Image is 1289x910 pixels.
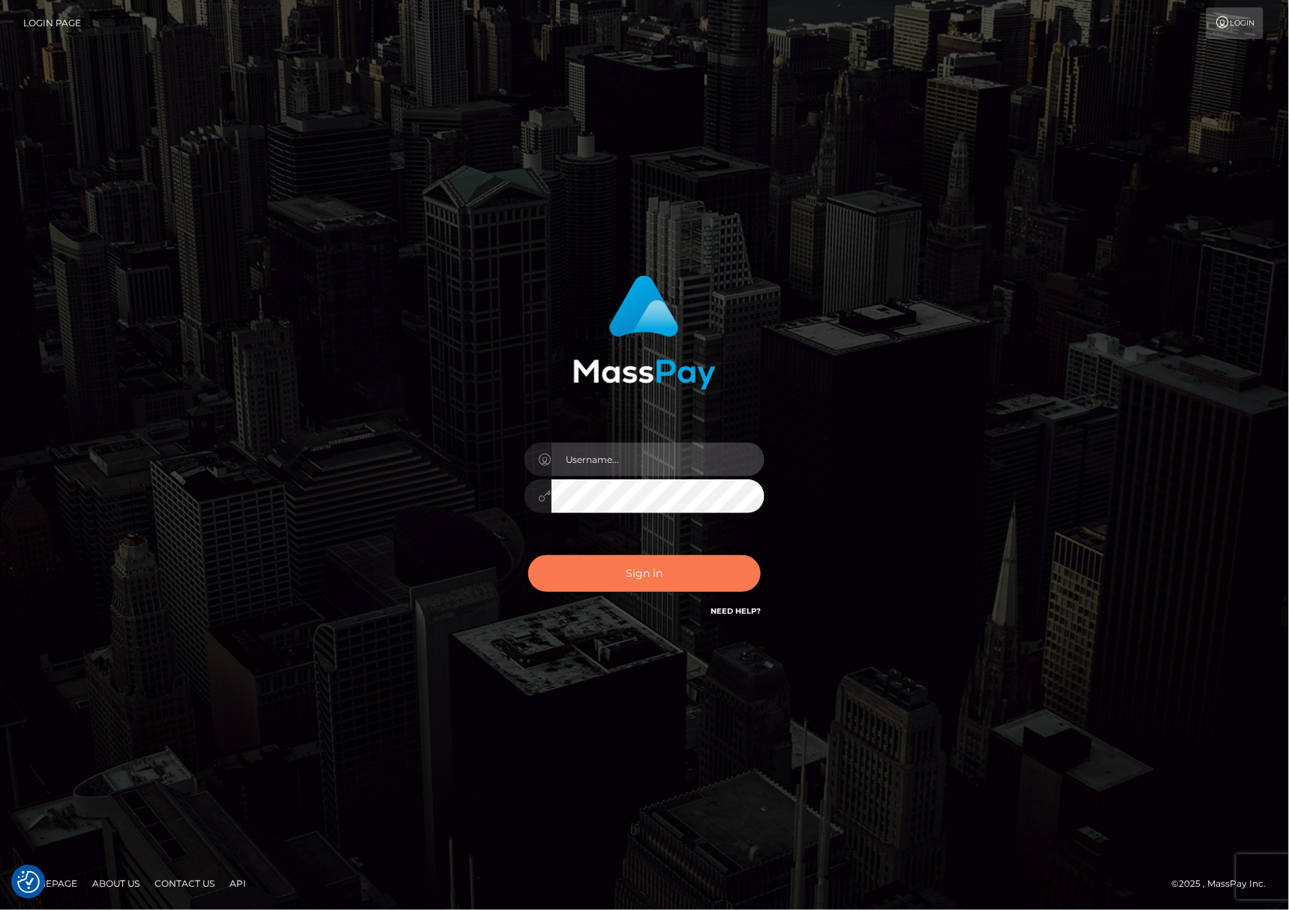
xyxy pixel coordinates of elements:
[17,872,83,895] a: Homepage
[1172,875,1278,892] div: © 2025 , MassPay Inc.
[528,555,761,592] button: Sign in
[17,871,40,893] button: Consent Preferences
[23,8,81,39] a: Login Page
[224,872,252,895] a: API
[573,275,716,390] img: MassPay Login
[711,606,761,616] a: Need Help?
[1206,8,1263,39] a: Login
[86,872,146,895] a: About Us
[17,871,40,893] img: Revisit consent button
[149,872,221,895] a: Contact Us
[551,443,765,476] input: Username...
